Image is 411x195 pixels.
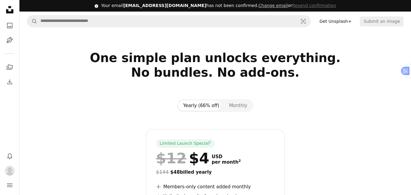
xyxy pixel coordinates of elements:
[224,100,252,111] button: Monthly
[292,3,336,9] button: Resend confirmation
[258,3,336,8] span: or
[156,183,274,190] li: Members-only content added monthly
[239,159,241,163] sup: 2
[316,16,355,26] a: Get Unsplash+
[27,15,311,27] form: Find visuals sitewide
[212,159,241,165] span: per month
[123,3,206,8] span: [EMAIL_ADDRESS][DOMAIN_NAME]
[156,169,274,176] div: $48 billed yearly
[156,169,169,175] span: $144
[101,3,336,9] div: Your email has not been confirmed.
[156,139,215,148] div: Limited Launch Special
[209,140,211,144] sup: 1
[156,150,209,166] div: $4
[27,50,404,94] h2: One simple plan unlocks everything. No bundles. No add-ons.
[4,150,16,162] button: Notifications
[296,16,311,27] button: Visual search
[208,141,212,147] a: 1
[4,76,16,88] a: Download History
[212,154,241,159] span: USD
[4,4,16,17] a: Home — Unsplash
[4,165,16,177] button: Profile
[27,16,37,27] button: Search Unsplash
[156,150,186,166] span: $12
[237,159,242,165] a: 2
[4,61,16,73] a: Collections
[5,166,15,176] img: Avatar of user Nemz Saluday
[4,19,16,32] a: Photos
[258,3,288,8] a: Change email
[4,179,16,191] button: Menu
[178,100,224,111] button: Yearly (66% off)
[4,34,16,46] a: Illustrations
[360,16,404,26] button: Submit an image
